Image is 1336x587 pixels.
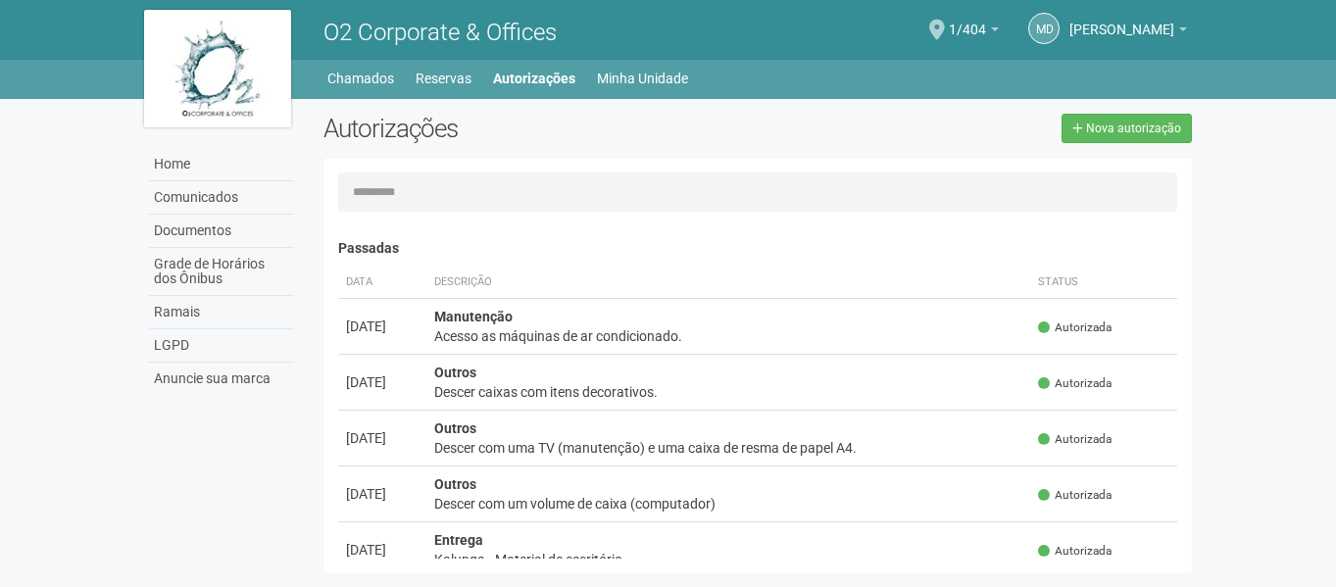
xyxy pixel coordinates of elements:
span: O2 Corporate & Offices [323,19,557,46]
div: Descer caixas com itens decorativos. [434,382,1023,402]
strong: Manutenção [434,309,513,324]
a: Nova autorização [1062,114,1192,143]
a: Reservas [416,65,471,92]
span: Nova autorização [1086,122,1181,135]
a: Anuncie sua marca [149,363,294,395]
strong: Outros [434,476,476,492]
a: Grade de Horários dos Ônibus [149,248,294,296]
a: Home [149,148,294,181]
div: [DATE] [346,317,419,336]
div: Acesso as máquinas de ar condicionado. [434,326,1023,346]
h4: Passadas [338,241,1178,256]
span: Autorizada [1038,543,1112,560]
a: Documentos [149,215,294,248]
span: 1/404 [949,3,986,37]
a: 1/404 [949,24,999,40]
th: Status [1030,267,1177,299]
div: Descer com uma TV (manutenção) e uma caixa de resma de papel A4. [434,438,1023,458]
th: Data [338,267,426,299]
span: Michele de Carvalho [1069,3,1174,37]
a: [PERSON_NAME] [1069,24,1187,40]
a: Autorizações [493,65,575,92]
strong: Entrega [434,532,483,548]
div: [DATE] [346,428,419,448]
span: Autorizada [1038,319,1112,336]
a: Chamados [327,65,394,92]
div: Descer com um volume de caixa (computador) [434,494,1023,514]
strong: Outros [434,420,476,436]
a: Md [1028,13,1060,44]
a: Comunicados [149,181,294,215]
a: Ramais [149,296,294,329]
strong: Outros [434,365,476,380]
th: Descrição [426,267,1031,299]
div: Kalunga - Material de escritório [434,550,1023,569]
span: Autorizada [1038,487,1112,504]
div: [DATE] [346,372,419,392]
a: Minha Unidade [597,65,688,92]
img: logo.jpg [144,10,291,127]
div: [DATE] [346,540,419,560]
span: Autorizada [1038,431,1112,448]
div: [DATE] [346,484,419,504]
h2: Autorizações [323,114,743,143]
span: Autorizada [1038,375,1112,392]
a: LGPD [149,329,294,363]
